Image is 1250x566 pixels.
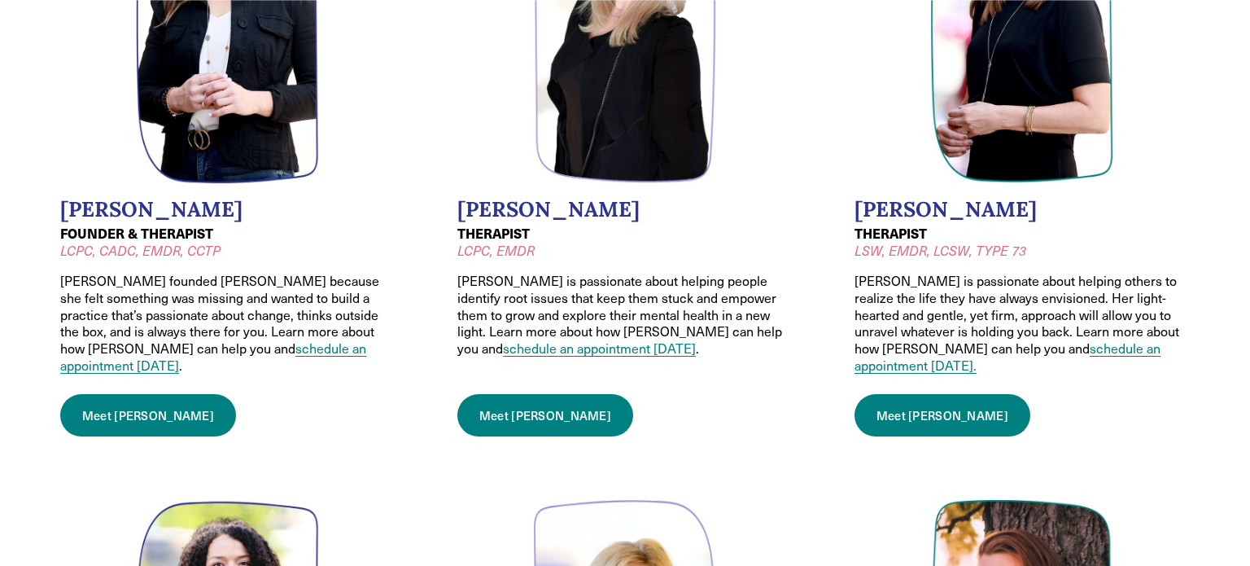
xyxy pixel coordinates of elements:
[854,273,1190,375] p: [PERSON_NAME] is passionate about helping others to realize the life they have always envisioned....
[503,340,696,357] a: schedule an appointment [DATE]
[60,197,396,222] h2: [PERSON_NAME]
[457,224,530,243] strong: THERAPIST
[854,224,927,243] strong: THERAPIST
[60,340,366,374] a: schedule an appointment [DATE]
[60,242,221,259] em: LCPC, CADC, EMDR, CCTP
[457,242,535,259] em: LCPC, EMDR
[60,224,213,243] strong: FOUNDER & THERAPIST
[854,340,1160,374] a: schedule an appointment [DATE].
[854,242,1026,259] em: LSW, EMDR, LCSW, TYPE 73
[854,197,1190,222] h2: [PERSON_NAME]
[854,394,1030,437] a: Meet [PERSON_NAME]
[60,273,396,375] p: [PERSON_NAME] founded [PERSON_NAME] because she felt something was missing and wanted to build a ...
[457,197,793,222] h2: [PERSON_NAME]
[60,394,236,437] a: Meet [PERSON_NAME]
[457,394,633,437] a: Meet [PERSON_NAME]
[457,273,793,358] p: [PERSON_NAME] is passionate about helping people identify root issues that keep them stuck and em...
